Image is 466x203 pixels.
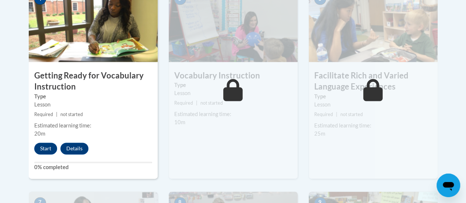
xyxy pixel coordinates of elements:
button: Details [60,143,88,154]
div: Estimated learning time: [34,122,152,130]
div: Lesson [174,89,292,97]
span: | [336,112,337,117]
span: | [56,112,57,117]
span: not started [340,112,363,117]
h3: Facilitate Rich and Varied Language Experiences [309,70,438,93]
div: Estimated learning time: [314,122,432,130]
span: Required [314,112,333,117]
span: 20m [34,130,45,137]
label: 0% completed [34,163,152,171]
h3: Getting Ready for Vocabulary Instruction [29,70,158,93]
div: Lesson [314,101,432,109]
label: Type [34,92,152,101]
span: Required [174,100,193,106]
span: not started [60,112,83,117]
iframe: Button to launch messaging window [437,174,460,197]
div: Lesson [34,101,152,109]
span: not started [200,100,223,106]
span: 10m [174,119,185,125]
div: Estimated learning time: [174,110,292,118]
label: Type [174,81,292,89]
span: 25m [314,130,325,137]
button: Start [34,143,57,154]
h3: Vocabulary Instruction [169,70,298,81]
label: Type [314,92,432,101]
span: Required [34,112,53,117]
span: | [196,100,197,106]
